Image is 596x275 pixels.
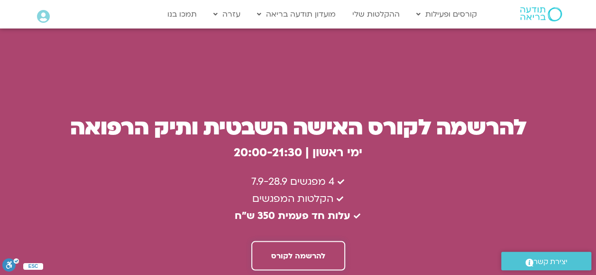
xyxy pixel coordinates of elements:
a: יצירת קשר [501,252,591,270]
span: יצירת קשר [533,256,568,268]
span: להרשמה לקורס [271,251,325,260]
h3: להרשמה לקורס האישה השבטית ותיק הרפואה [67,114,529,141]
b: ימי ראשון | 20:00-21:3 [234,144,362,160]
a: קורסים ופעילות [412,5,482,23]
b: עלות חד פעמית 350 ש״ח [235,209,350,222]
a: תמכו בנו [163,5,202,23]
a: ההקלטות שלי [348,5,404,23]
img: תודעה בריאה [520,7,562,21]
span: 4 מפגשים 7.9-28.9 [251,173,337,190]
a: מועדון תודעה בריאה [252,5,340,23]
span: הקלטות המפגשים [252,190,336,207]
a: עזרה [209,5,245,23]
a: להרשמה לקורס [251,241,345,270]
b: 0 [294,144,302,160]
